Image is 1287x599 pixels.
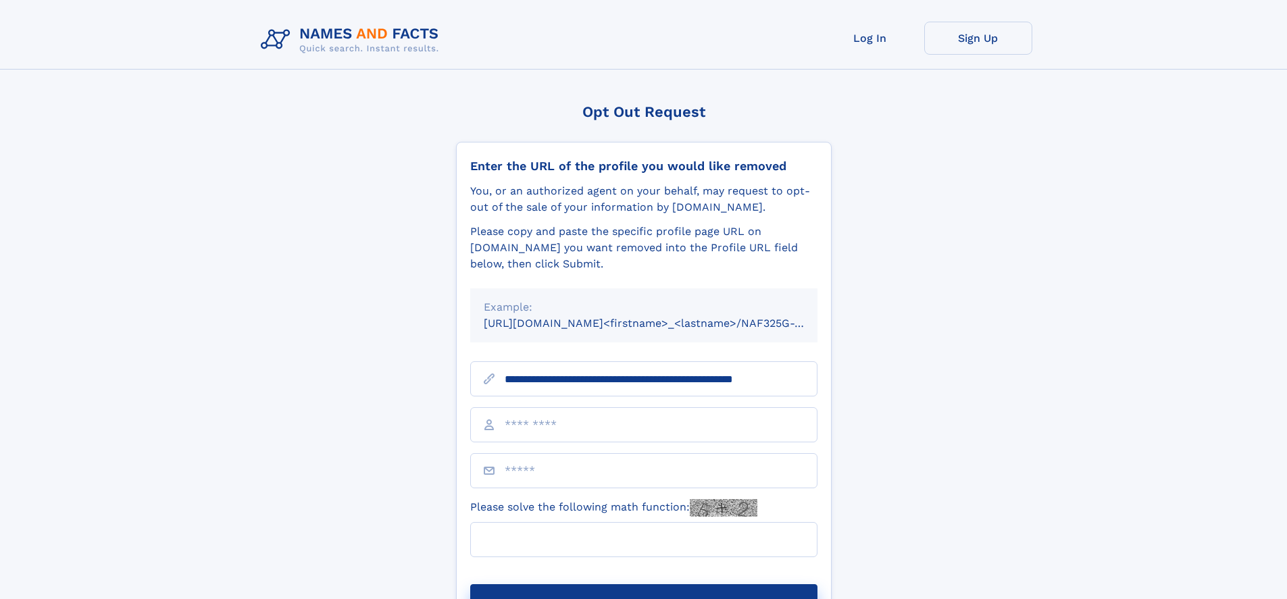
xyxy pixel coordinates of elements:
div: Please copy and paste the specific profile page URL on [DOMAIN_NAME] you want removed into the Pr... [470,224,817,272]
a: Sign Up [924,22,1032,55]
div: Opt Out Request [456,103,832,120]
div: Enter the URL of the profile you would like removed [470,159,817,174]
div: Example: [484,299,804,315]
img: Logo Names and Facts [255,22,450,58]
label: Please solve the following math function: [470,499,757,517]
a: Log In [816,22,924,55]
div: You, or an authorized agent on your behalf, may request to opt-out of the sale of your informatio... [470,183,817,215]
small: [URL][DOMAIN_NAME]<firstname>_<lastname>/NAF325G-xxxxxxxx [484,317,843,330]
